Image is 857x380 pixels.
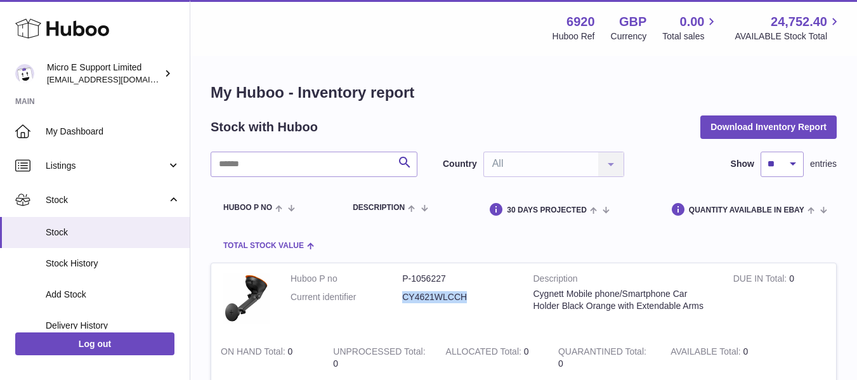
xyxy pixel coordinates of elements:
div: Cygnett Mobile phone/Smartphone Car Holder Black Orange with Extendable Arms [533,288,714,312]
strong: DUE IN Total [733,273,789,287]
span: 0 [558,358,563,369]
span: 24,752.40 [771,13,827,30]
strong: GBP [619,13,646,30]
dt: Current identifier [291,291,402,303]
a: 24,752.40 AVAILABLE Stock Total [735,13,842,43]
a: Log out [15,332,174,355]
span: Stock [46,194,167,206]
label: Show [731,158,754,170]
span: Stock [46,226,180,239]
span: Total stock value [223,242,304,250]
strong: AVAILABLE Total [671,346,743,360]
span: AVAILABLE Stock Total [735,30,842,43]
span: Listings [46,160,167,172]
span: Quantity Available in eBay [689,206,804,214]
strong: Description [533,273,714,288]
strong: QUARANTINED Total [558,346,646,360]
dd: P-1056227 [402,273,514,285]
span: Stock History [46,258,180,270]
span: 0.00 [680,13,705,30]
button: Download Inventory Report [700,115,837,138]
span: [EMAIL_ADDRESS][DOMAIN_NAME] [47,74,186,84]
dd: CY4621WLCCH [402,291,514,303]
strong: ALLOCATED Total [446,346,524,360]
td: 0 [724,263,836,336]
div: Micro E Support Limited [47,62,161,86]
img: product image [221,273,271,324]
span: Description [353,204,405,212]
dt: Huboo P no [291,273,402,285]
a: 0.00 Total sales [662,13,719,43]
strong: UNPROCESSED Total [333,346,425,360]
td: 0 [436,336,549,379]
strong: ON HAND Total [221,346,288,360]
span: 30 DAYS PROJECTED [507,206,587,214]
td: 0 [211,336,324,379]
span: Huboo P no [223,204,272,212]
h1: My Huboo - Inventory report [211,82,837,103]
span: Delivery History [46,320,180,332]
div: Huboo Ref [553,30,595,43]
label: Country [443,158,477,170]
span: Add Stock [46,289,180,301]
span: My Dashboard [46,126,180,138]
h2: Stock with Huboo [211,119,318,136]
span: entries [810,158,837,170]
strong: 6920 [566,13,595,30]
span: Total sales [662,30,719,43]
img: contact@micropcsupport.com [15,64,34,83]
div: Currency [611,30,647,43]
td: 0 [661,336,773,379]
td: 0 [324,336,436,379]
